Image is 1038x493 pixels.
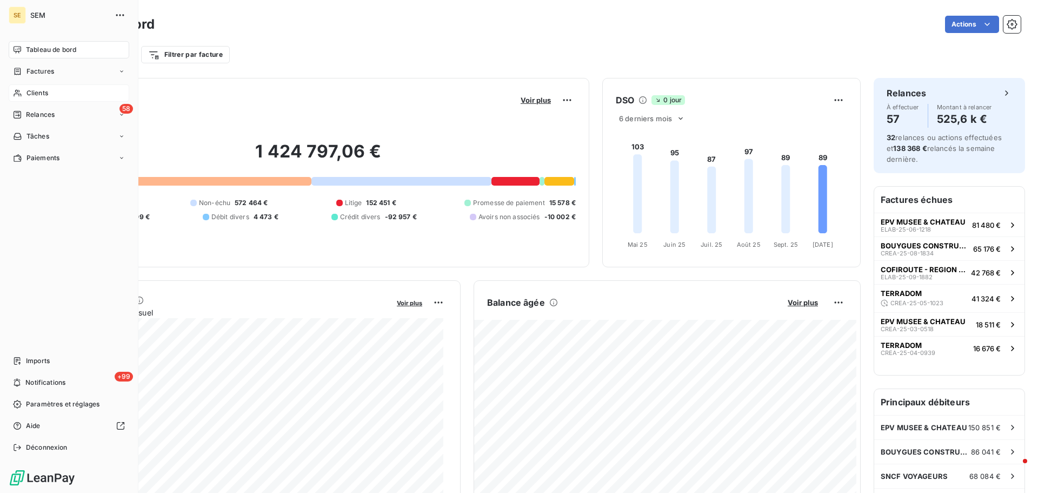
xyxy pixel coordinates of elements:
[199,198,230,208] span: Non-échu
[881,265,967,274] span: COFIROUTE - REGION IDF (VINCI)
[119,104,133,114] span: 58
[701,241,722,248] tspan: Juil. 25
[345,198,362,208] span: Litige
[141,46,230,63] button: Filtrer par facture
[813,241,833,248] tspan: [DATE]
[26,67,54,76] span: Factures
[874,389,1024,415] h6: Principaux débiteurs
[628,241,648,248] tspan: Mai 25
[9,469,76,487] img: Logo LeanPay
[663,241,686,248] tspan: Juin 25
[26,132,49,141] span: Tâches
[972,294,1001,303] span: 41 324 €
[874,284,1024,312] button: TERRADOMCREA-25-05-102341 324 €
[26,399,99,409] span: Paramètres et réglages
[937,104,992,110] span: Montant à relancer
[971,268,1001,277] span: 42 768 €
[881,226,931,233] span: ELAB-25-06-1218
[394,298,425,307] button: Voir plus
[473,198,545,208] span: Promesse de paiement
[881,326,934,332] span: CREA-25-03-0518
[874,336,1024,360] button: TERRADOMCREA-25-04-093916 676 €
[9,6,26,24] div: SE
[487,296,545,309] h6: Balance âgée
[887,133,1002,163] span: relances ou actions effectuées et relancés la semaine dernière.
[968,423,1001,432] span: 150 851 €
[890,300,943,306] span: CREA-25-05-1023
[254,212,278,222] span: 4 473 €
[544,212,576,222] span: -10 002 €
[881,274,933,280] span: ELAB-25-09-1882
[973,245,1001,253] span: 65 176 €
[887,133,895,142] span: 32
[26,110,55,120] span: Relances
[881,317,966,326] span: EPV MUSEE & CHATEAU
[235,198,268,208] span: 572 464 €
[887,104,919,110] span: À effectuer
[1001,456,1027,482] iframe: Intercom live chat
[26,88,48,98] span: Clients
[211,212,249,222] span: Débit divers
[61,141,576,173] h2: 1 424 797,06 €
[521,96,551,104] span: Voir plus
[881,341,922,350] span: TERRADOM
[26,356,50,366] span: Imports
[26,443,68,452] span: Déconnexion
[9,417,129,435] a: Aide
[340,212,381,222] span: Crédit divers
[366,198,396,208] span: 152 451 €
[788,298,818,307] span: Voir plus
[874,187,1024,213] h6: Factures échues
[937,110,992,128] h4: 525,6 k €
[616,94,634,107] h6: DSO
[115,372,133,382] span: +99
[26,153,59,163] span: Paiements
[874,312,1024,336] button: EPV MUSEE & CHATEAUCREA-25-03-051818 511 €
[385,212,417,222] span: -92 957 €
[881,218,966,226] span: EPV MUSEE & CHATEAU
[972,221,1001,229] span: 81 480 €
[774,241,798,248] tspan: Sept. 25
[881,250,934,257] span: CREA-25-08-1834
[881,423,967,432] span: EPV MUSEE & CHATEAU
[973,344,1001,353] span: 16 676 €
[881,350,935,356] span: CREA-25-04-0939
[881,241,969,250] span: BOUYGUES CONSTRUCTION IDF GUYANCOUR
[881,289,922,298] span: TERRADOM
[971,448,1001,456] span: 86 041 €
[887,110,919,128] h4: 57
[874,213,1024,236] button: EPV MUSEE & CHATEAUELAB-25-06-121881 480 €
[969,472,1001,481] span: 68 084 €
[25,378,65,387] span: Notifications
[881,448,971,456] span: BOUYGUES CONSTRUCTION IDF GUYANCOUR
[61,307,389,318] span: Chiffre d'affaires mensuel
[30,11,108,19] span: SEM
[517,95,554,105] button: Voir plus
[945,16,999,33] button: Actions
[893,144,927,153] span: 138 368 €
[881,472,948,481] span: SNCF VOYAGEURS
[976,320,1001,329] span: 18 511 €
[737,241,761,248] tspan: Août 25
[619,114,672,123] span: 6 derniers mois
[887,87,926,100] h6: Relances
[397,299,422,307] span: Voir plus
[26,421,41,431] span: Aide
[874,236,1024,260] button: BOUYGUES CONSTRUCTION IDF GUYANCOURCREA-25-08-183465 176 €
[478,212,540,222] span: Avoirs non associés
[874,260,1024,284] button: COFIROUTE - REGION IDF (VINCI)ELAB-25-09-188242 768 €
[549,198,576,208] span: 15 578 €
[651,95,685,105] span: 0 jour
[784,298,821,307] button: Voir plus
[26,45,76,55] span: Tableau de bord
